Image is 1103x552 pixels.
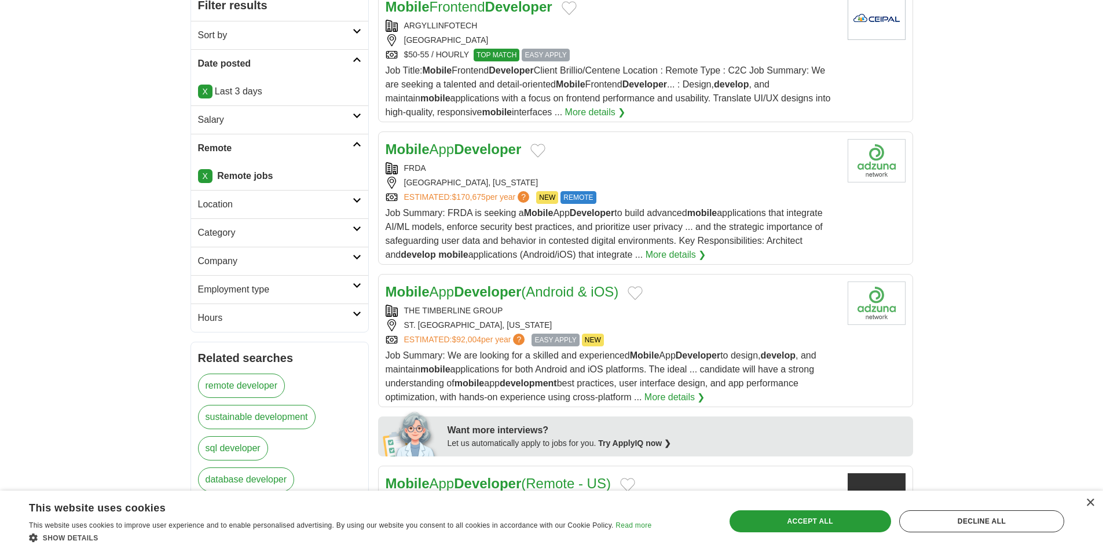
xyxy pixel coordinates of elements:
[556,79,585,89] strong: Mobile
[29,521,614,529] span: This website uses cookies to improve user experience and to enable personalised advertising. By u...
[761,350,796,360] strong: develop
[524,208,554,218] strong: Mobile
[500,378,557,388] strong: development
[29,498,622,515] div: This website uses cookies
[191,190,368,218] a: Location
[386,305,838,317] div: THE TIMBERLINE GROUP
[401,250,435,259] strong: develop
[198,405,316,429] a: sustainable development
[386,141,522,157] a: MobileAppDeveloper
[562,1,577,15] button: Add to favorite jobs
[474,49,519,61] span: TOP MATCH
[386,208,823,259] span: Job Summary: FRDA is seeking a App to build advanced applications that integrate AI/ML models, en...
[570,208,614,218] strong: Developer
[730,510,891,532] div: Accept all
[532,334,579,346] span: EASY APPLY
[454,141,521,157] strong: Developer
[383,410,439,456] img: apply-iq-scientist.png
[404,334,527,346] a: ESTIMATED:$92,004per year?
[448,423,906,437] div: Want more interviews?
[191,21,368,49] a: Sort by
[191,247,368,275] a: Company
[455,378,485,388] strong: mobile
[560,191,596,204] span: REMOTE
[198,141,353,155] h2: Remote
[191,134,368,162] a: Remote
[191,49,368,78] a: Date posted
[198,374,285,398] a: remote developer
[530,144,545,158] button: Add to favorite jobs
[386,177,838,189] div: [GEOGRAPHIC_DATA], [US_STATE]
[386,284,430,299] strong: Mobile
[628,286,643,300] button: Add to favorite jobs
[420,93,450,103] strong: mobile
[198,254,353,268] h2: Company
[386,65,831,117] span: Job Title: Frontend Client Brillio/Centene Location : Remote Type : C2C Job Summary: We are seeki...
[848,473,906,517] img: Company logo
[452,335,481,344] span: $92,004
[522,49,569,61] span: EASY APPLY
[536,191,558,204] span: NEW
[386,34,838,46] div: [GEOGRAPHIC_DATA]
[198,57,353,71] h2: Date posted
[198,198,353,211] h2: Location
[43,534,98,542] span: Show details
[191,275,368,304] a: Employment type
[848,139,906,182] img: Company logo
[404,191,532,204] a: ESTIMATED:$170,675per year?
[386,284,619,299] a: MobileAppDeveloper(Android & iOS)
[622,79,667,89] strong: Developer
[29,532,651,543] div: Show details
[676,350,720,360] strong: Developer
[848,282,906,325] img: Company logo
[899,510,1064,532] div: Decline all
[687,208,717,218] strong: mobile
[448,437,906,449] div: Let us automatically apply to jobs for you.
[198,436,268,460] a: sql developer
[198,28,353,42] h2: Sort by
[198,113,353,127] h2: Salary
[191,304,368,332] a: Hours
[198,467,295,492] a: database developer
[454,476,521,491] strong: Developer
[438,250,468,259] strong: mobile
[1086,499,1094,507] div: Close
[620,478,635,492] button: Add to favorite jobs
[198,311,353,325] h2: Hours
[386,141,430,157] strong: Mobile
[644,390,705,404] a: More details ❯
[646,248,706,262] a: More details ❯
[198,349,361,367] h2: Related searches
[191,105,368,134] a: Salary
[420,364,450,374] strong: mobile
[482,107,512,117] strong: mobile
[386,20,838,32] div: ARGYLLINFOTECH
[518,191,529,203] span: ?
[198,226,353,240] h2: Category
[386,49,838,61] div: $50-55 / HOURLY
[198,283,353,297] h2: Employment type
[386,476,430,491] strong: Mobile
[386,476,611,491] a: MobileAppDeveloper(Remote - US)
[513,334,525,345] span: ?
[489,65,533,75] strong: Developer
[386,162,838,174] div: FRDA
[714,79,749,89] strong: develop
[198,85,361,98] p: Last 3 days
[582,334,604,346] span: NEW
[630,350,659,360] strong: Mobile
[565,105,626,119] a: More details ❯
[198,85,212,98] a: X
[423,65,452,75] strong: Mobile
[452,192,485,202] span: $170,675
[615,521,651,529] a: Read more, opens a new window
[191,218,368,247] a: Category
[598,438,671,448] a: Try ApplyIQ now ❯
[454,284,521,299] strong: Developer
[386,319,838,331] div: ST. [GEOGRAPHIC_DATA], [US_STATE]
[217,171,273,181] strong: Remote jobs
[198,169,212,183] a: X
[386,350,816,402] span: Job Summary: We are looking for a skilled and experienced App to design, , and maintain applicati...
